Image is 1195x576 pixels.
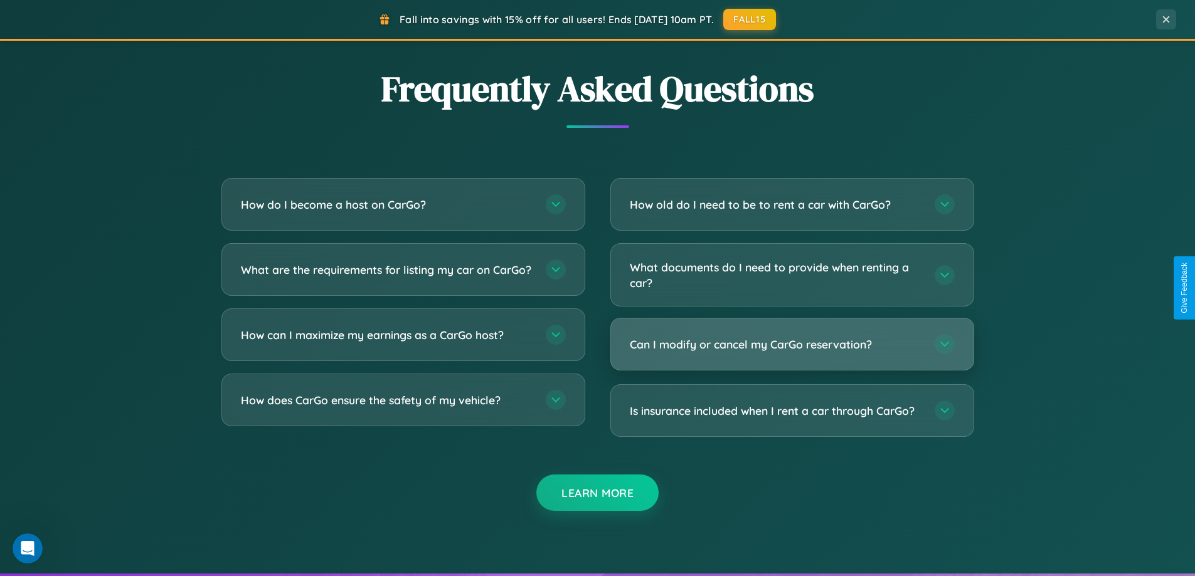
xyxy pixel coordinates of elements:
[221,65,974,113] h2: Frequently Asked Questions
[1180,263,1189,313] div: Give Feedback
[630,403,922,419] h3: Is insurance included when I rent a car through CarGo?
[241,262,533,278] h3: What are the requirements for listing my car on CarGo?
[536,474,659,511] button: Learn More
[630,259,922,290] h3: What documents do I need to provide when renting a car?
[13,533,43,563] iframe: Intercom live chat
[241,197,533,212] h3: How do I become a host on CarGo?
[400,13,714,26] span: Fall into savings with 15% off for all users! Ends [DATE] 10am PT.
[241,327,533,343] h3: How can I maximize my earnings as a CarGo host?
[241,392,533,408] h3: How does CarGo ensure the safety of my vehicle?
[723,9,776,30] button: FALL15
[630,197,922,212] h3: How old do I need to be to rent a car with CarGo?
[630,337,922,352] h3: Can I modify or cancel my CarGo reservation?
